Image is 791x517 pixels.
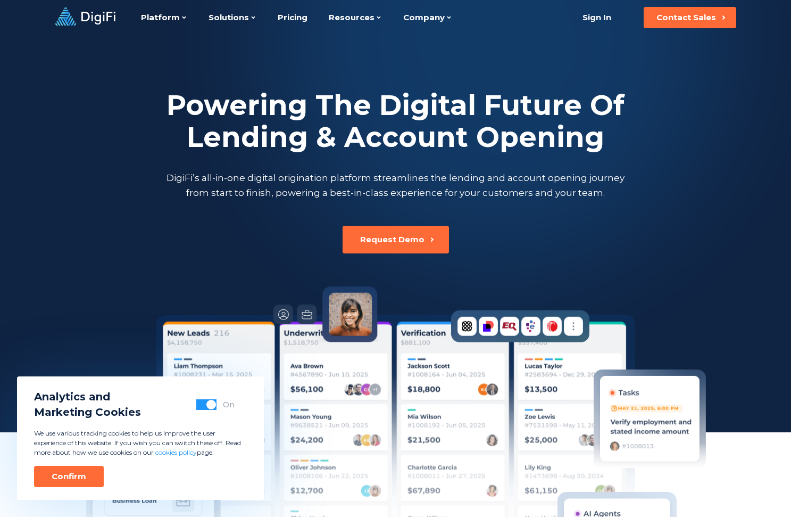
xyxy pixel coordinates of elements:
[34,405,141,420] span: Marketing Cookies
[164,89,627,153] h2: Powering The Digital Future Of Lending & Account Opening
[34,429,247,457] p: We use various tracking cookies to help us improve the user experience of this website. If you wi...
[644,7,736,28] button: Contact Sales
[360,234,424,245] div: Request Demo
[155,448,197,456] a: cookies policy
[164,170,627,200] p: DigiFi’s all-in-one digital origination platform streamlines the lending and account opening jour...
[34,389,141,405] span: Analytics and
[656,12,716,23] div: Contact Sales
[34,466,104,487] button: Confirm
[52,471,86,482] div: Confirm
[223,399,235,410] div: On
[570,7,625,28] a: Sign In
[343,226,449,253] button: Request Demo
